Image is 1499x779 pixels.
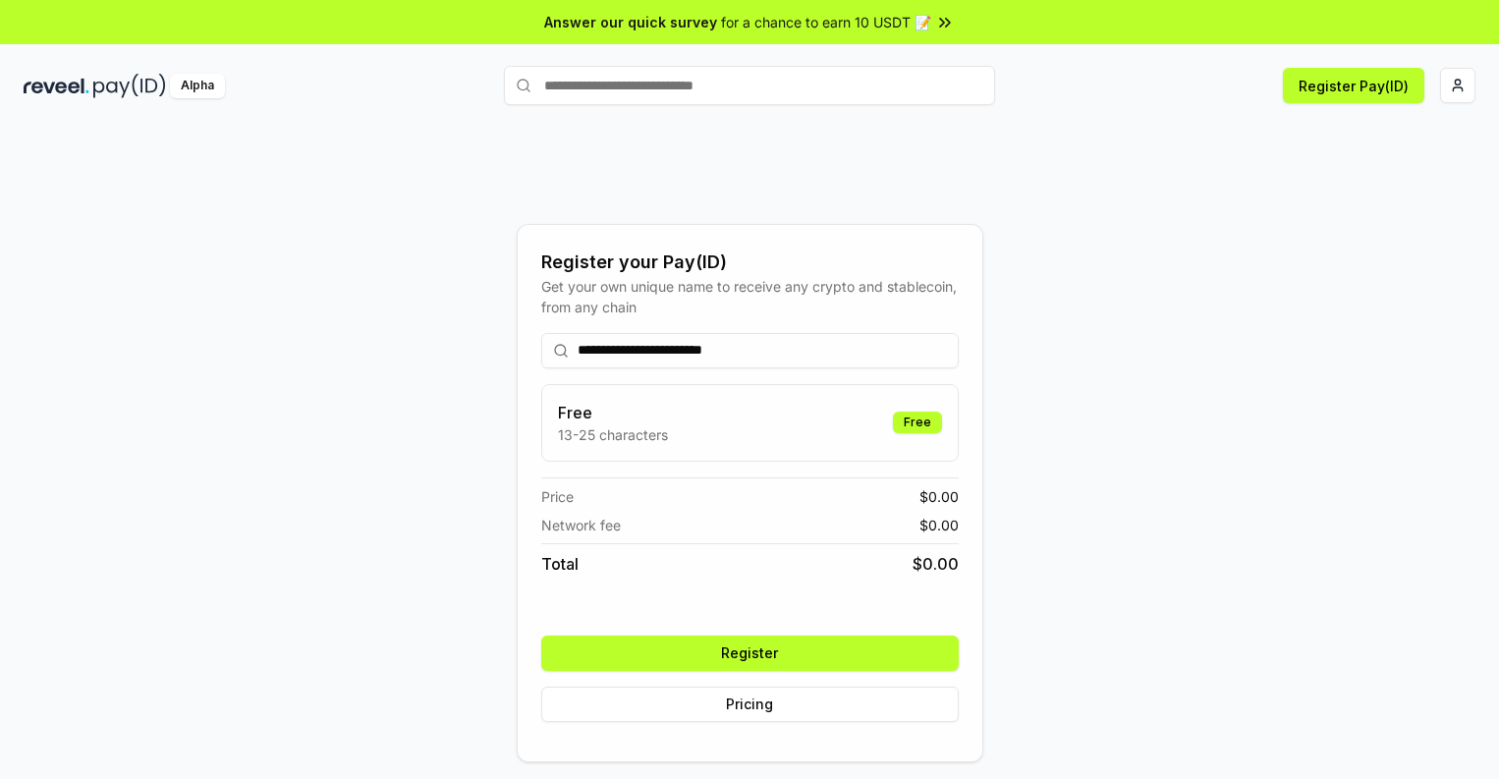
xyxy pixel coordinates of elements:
[919,486,959,507] span: $ 0.00
[893,412,942,433] div: Free
[919,515,959,535] span: $ 0.00
[541,636,959,671] button: Register
[544,12,717,32] span: Answer our quick survey
[913,552,959,576] span: $ 0.00
[721,12,931,32] span: for a chance to earn 10 USDT 📝
[541,552,579,576] span: Total
[558,424,668,445] p: 13-25 characters
[93,74,166,98] img: pay_id
[541,249,959,276] div: Register your Pay(ID)
[24,74,89,98] img: reveel_dark
[170,74,225,98] div: Alpha
[1283,68,1424,103] button: Register Pay(ID)
[541,687,959,722] button: Pricing
[541,276,959,317] div: Get your own unique name to receive any crypto and stablecoin, from any chain
[558,401,668,424] h3: Free
[541,515,621,535] span: Network fee
[541,486,574,507] span: Price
